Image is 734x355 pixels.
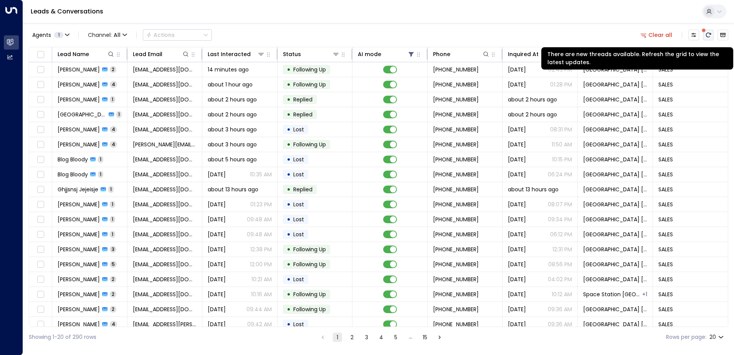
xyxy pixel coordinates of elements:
[58,96,100,103] span: Shemul Aktar
[251,275,272,283] p: 10:21 AM
[110,201,115,207] span: 1
[333,333,342,342] button: page 1
[287,303,291,316] div: •
[133,231,197,238] span: bevinclesueur@gmail.com
[36,185,45,194] span: Toggle select row
[583,81,647,88] span: Space Station Castle Bromwich
[208,275,226,283] span: Yesterday
[208,246,226,253] span: Yesterday
[287,108,291,121] div: •
[583,216,647,223] span: Space Station Castle Bromwich
[208,186,258,193] span: about 13 hours ago
[433,305,479,313] span: +447714368352
[583,201,647,208] span: Space Station Castle Bromwich
[548,171,572,178] p: 06:24 PM
[208,111,257,118] span: about 2 hours ago
[293,66,326,73] span: Following Up
[143,29,212,41] button: Actions
[508,320,526,328] span: Sep 17, 2025
[287,228,291,241] div: •
[508,50,539,59] div: Inquired At
[433,246,479,253] span: +447976215993
[433,141,479,148] span: +447796031464
[548,320,572,328] p: 09:36 AM
[318,332,445,342] nav: pagination navigation
[293,305,326,313] span: Following Up
[58,156,88,163] span: Blog Bloody
[58,141,100,148] span: Shamem Khalid
[287,273,291,286] div: •
[58,111,106,118] span: Hall college
[58,305,100,313] span: Tonya Taylor
[208,66,249,73] span: 14 minutes ago
[433,231,479,238] span: +447376754473
[508,216,526,223] span: Sep 26, 2025
[658,171,673,178] span: SALES
[406,333,415,342] div: …
[583,260,647,268] span: Space Station Castle Bromwich
[293,260,326,268] span: Following Up
[133,156,197,163] span: ghhgh.gjjj@gmail.com
[508,260,526,268] span: Sep 18, 2025
[658,260,673,268] span: SALES
[208,320,226,328] span: Yesterday
[433,96,479,103] span: +447854407482
[208,305,226,313] span: Yesterday
[658,201,673,208] span: SALES
[658,156,673,163] span: SALES
[548,216,572,223] p: 09:34 PM
[110,81,117,88] span: 4
[208,141,257,148] span: about 3 hours ago
[287,63,291,76] div: •
[433,171,479,178] span: +441211111111
[552,141,572,148] p: 11:50 AM
[433,81,479,88] span: +447719922120
[287,198,291,211] div: •
[287,258,291,271] div: •
[58,66,100,73] span: Ben English
[58,50,89,59] div: Lead Name
[508,81,526,88] span: Sep 19, 2025
[32,32,51,38] span: Agents
[293,201,304,208] span: Lost
[146,32,175,38] div: Actions
[391,333,400,342] button: Go to page 5
[36,125,45,134] span: Toggle select row
[247,231,272,238] p: 09:48 AM
[287,123,291,136] div: •
[287,213,291,226] div: •
[58,290,100,298] span: Christina Lal
[36,200,45,209] span: Toggle select row
[433,50,450,59] div: Phone
[287,183,291,196] div: •
[658,290,673,298] span: SALES
[36,95,45,105] span: Toggle select row
[583,231,647,238] span: Space Station Castle Bromwich
[548,260,572,268] p: 08:56 PM
[110,291,116,297] span: 2
[508,201,526,208] span: Sep 26, 2025
[287,168,291,181] div: •
[133,81,197,88] span: Dream2creativity@outlook.com
[508,275,526,283] span: Sep 23, 2025
[36,230,45,239] span: Toggle select row
[208,231,226,238] span: Yesterday
[247,216,272,223] p: 09:48 AM
[58,171,88,178] span: Blog Bloody
[36,275,45,284] span: Toggle select row
[133,275,197,283] span: hotned2016@gmail.com
[583,111,647,118] span: Space Station Castle Bromwich
[583,156,647,163] span: Space Station Castle Bromwich
[508,171,526,178] span: Sep 24, 2025
[293,186,312,193] span: Replied
[36,260,45,269] span: Toggle select row
[287,318,291,331] div: •
[433,111,479,118] span: +447538308282
[433,186,479,193] span: +447585336421
[250,246,272,253] p: 12:38 PM
[110,231,115,237] span: 1
[98,156,103,163] span: 1
[98,171,103,177] span: 1
[293,246,326,253] span: Following Up
[433,320,479,328] span: +447852644047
